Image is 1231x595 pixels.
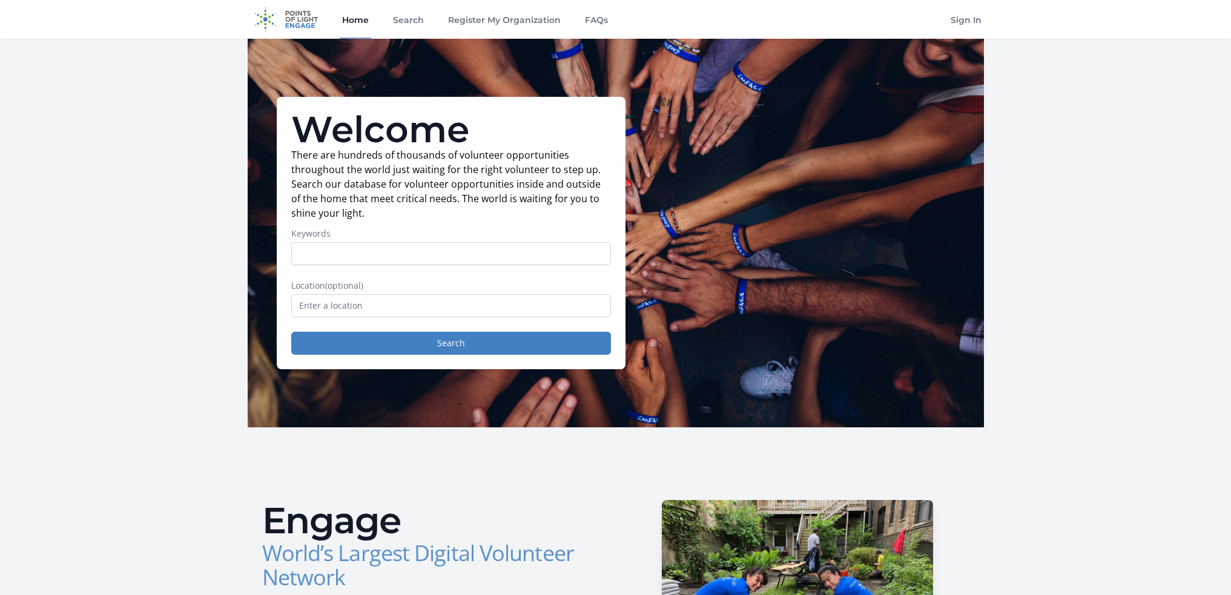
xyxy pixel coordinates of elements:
[291,280,611,292] label: Location
[262,502,606,539] h2: Engage
[291,294,611,317] input: Enter a location
[291,148,611,220] p: There are hundreds of thousands of volunteer opportunities throughout the world just waiting for ...
[291,332,611,355] button: Search
[325,280,363,291] span: (optional)
[291,111,611,148] h1: Welcome
[291,228,611,240] label: Keywords
[262,541,606,590] h3: World’s Largest Digital Volunteer Network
